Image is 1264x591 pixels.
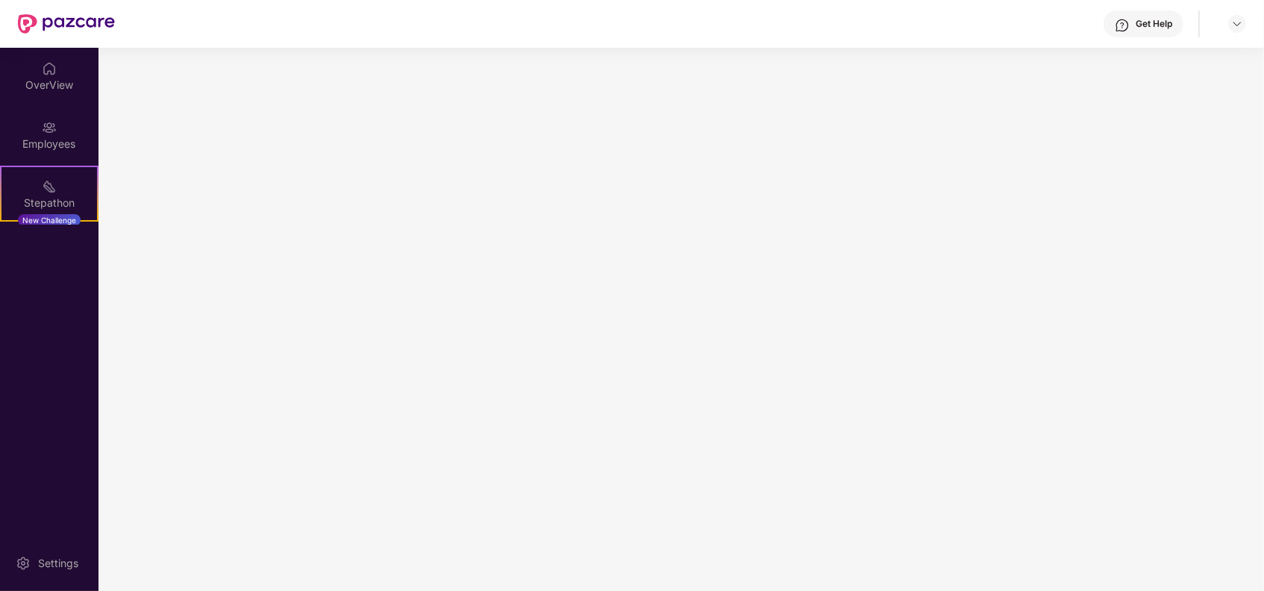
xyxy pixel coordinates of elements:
[34,556,83,571] div: Settings
[42,179,57,194] img: svg+xml;base64,PHN2ZyB4bWxucz0iaHR0cDovL3d3dy53My5vcmcvMjAwMC9zdmciIHdpZHRoPSIyMSIgaGVpZ2h0PSIyMC...
[18,214,81,226] div: New Challenge
[42,120,57,135] img: svg+xml;base64,PHN2ZyBpZD0iRW1wbG95ZWVzIiB4bWxucz0iaHR0cDovL3d3dy53My5vcmcvMjAwMC9zdmciIHdpZHRoPS...
[1,196,97,210] div: Stepathon
[1136,18,1172,30] div: Get Help
[1231,18,1243,30] img: svg+xml;base64,PHN2ZyBpZD0iRHJvcGRvd24tMzJ4MzIiIHhtbG5zPSJodHRwOi8vd3d3LnczLm9yZy8yMDAwL3N2ZyIgd2...
[16,556,31,571] img: svg+xml;base64,PHN2ZyBpZD0iU2V0dGluZy0yMHgyMCIgeG1sbnM9Imh0dHA6Ly93d3cudzMub3JnLzIwMDAvc3ZnIiB3aW...
[1115,18,1130,33] img: svg+xml;base64,PHN2ZyBpZD0iSGVscC0zMngzMiIgeG1sbnM9Imh0dHA6Ly93d3cudzMub3JnLzIwMDAvc3ZnIiB3aWR0aD...
[18,14,115,34] img: New Pazcare Logo
[42,61,57,76] img: svg+xml;base64,PHN2ZyBpZD0iSG9tZSIgeG1sbnM9Imh0dHA6Ly93d3cudzMub3JnLzIwMDAvc3ZnIiB3aWR0aD0iMjAiIG...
